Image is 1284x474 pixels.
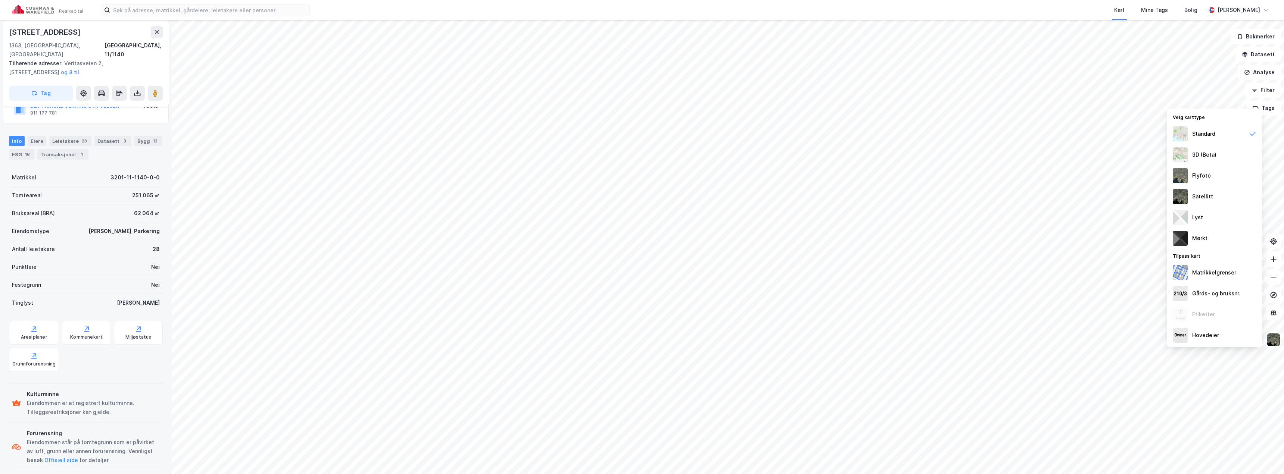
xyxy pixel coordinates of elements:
div: 3201-11-1140-0-0 [110,173,160,182]
div: [STREET_ADDRESS] [9,26,82,38]
button: Filter [1245,83,1281,98]
div: Gårds- og bruksnr. [1192,289,1240,298]
div: [PERSON_NAME] [1218,6,1260,15]
div: Eiendomstype [12,227,49,236]
div: 1363, [GEOGRAPHIC_DATA], [GEOGRAPHIC_DATA] [9,41,105,59]
img: luj3wr1y2y3+OchiMxRmMxRlscgabnMEmZ7DJGWxyBpucwSZnsMkZbHIGm5zBJmewyRlscgabnMEmZ7DJGWxyBpucwSZnsMkZ... [1173,210,1188,225]
div: Mørkt [1192,234,1207,243]
img: nCdM7BzjoCAAAAAElFTkSuQmCC [1173,231,1188,246]
div: Matrikkelgrenser [1192,268,1236,277]
div: Arealplaner [21,334,47,340]
div: Mine Tags [1141,6,1168,15]
div: Hovedeier [1192,331,1219,340]
div: Datasett [94,136,131,146]
div: Bruksareal (BRA) [12,209,55,218]
div: [PERSON_NAME] [117,298,160,307]
img: Z [1173,307,1188,322]
div: 911 177 781 [30,110,57,116]
div: Lyst [1192,213,1203,222]
img: 9k= [1266,333,1281,347]
div: Kontrollprogram for chat [1247,438,1284,474]
div: Leietakere [49,136,91,146]
div: Tilpass kart [1167,249,1262,262]
div: Punktleie [12,263,37,271]
div: 251 065 ㎡ [132,191,160,200]
div: Velg karttype [1167,110,1262,123]
div: Antall leietakere [12,245,55,254]
input: Søk på adresse, matrikkel, gårdeiere, leietakere eller personer [110,4,309,16]
div: 16 [24,151,31,158]
div: Etiketter [1192,310,1215,319]
div: Flyfoto [1192,171,1211,180]
img: Z [1173,126,1188,141]
div: Eiere [28,136,46,146]
div: Eiendommen er et registrert kulturminne. Tilleggsrestriksjoner kan gjelde. [27,399,160,417]
div: Veritasveien 2, [STREET_ADDRESS] [9,59,157,77]
img: majorOwner.b5e170eddb5c04bfeeff.jpeg [1173,328,1188,343]
div: Grunnforurensning [12,361,56,367]
button: Datasett [1235,47,1281,62]
img: cadastreBorders.cfe08de4b5ddd52a10de.jpeg [1173,265,1188,280]
div: ESG [9,149,34,160]
div: 3D (Beta) [1192,150,1216,159]
div: [GEOGRAPHIC_DATA], 11/1140 [105,41,163,59]
div: 1 [78,151,85,158]
div: Kart [1114,6,1125,15]
div: [PERSON_NAME], Parkering [88,227,160,236]
button: Bokmerker [1231,29,1281,44]
div: Forurensning [27,429,160,438]
div: Nei [151,280,160,289]
div: Kommunekart [70,334,103,340]
div: Bolig [1184,6,1197,15]
div: Nei [151,263,160,271]
button: Analyse [1238,65,1281,80]
div: Info [9,136,25,146]
img: Z [1173,147,1188,162]
div: Bygg [134,136,162,146]
div: Transaksjoner [37,149,88,160]
div: Satellitt [1192,192,1213,201]
div: Standard [1192,129,1215,138]
div: Miljøstatus [125,334,152,340]
img: cushman-wakefield-realkapital-logo.202ea83816669bd177139c58696a8fa1.svg [12,5,83,15]
iframe: Chat Widget [1247,438,1284,474]
div: 62 064 ㎡ [134,209,160,218]
button: Tag [9,86,73,101]
div: 13 [152,137,159,145]
img: Z [1173,168,1188,183]
div: 3 [121,137,128,145]
div: 28 [153,245,160,254]
div: Eiendommen står på tomtegrunn som er påvirket av luft, grunn eller annen forurensning. Vennligst ... [27,438,160,465]
div: Kulturminne [27,390,160,399]
div: Tomteareal [12,191,42,200]
div: Tinglyst [12,298,33,307]
span: Tilhørende adresser: [9,60,64,66]
div: Matrikkel [12,173,36,182]
div: 28 [80,137,88,145]
button: Tags [1246,101,1281,116]
img: cadastreKeys.547ab17ec502f5a4ef2b.jpeg [1173,286,1188,301]
div: Festegrunn [12,280,41,289]
img: 9k= [1173,189,1188,204]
